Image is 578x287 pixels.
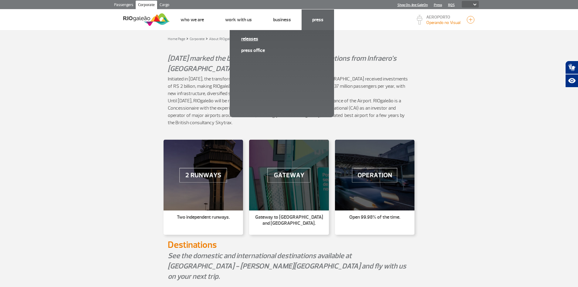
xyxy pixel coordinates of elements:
[168,37,185,41] a: Home Page
[426,19,461,26] p: Visibilidade de 10000m
[335,140,415,210] img: Open 99.98% of the time.
[164,140,243,210] img: Two independent runways.
[241,47,323,54] a: Press Office
[225,17,252,23] a: Work with us
[190,37,204,41] a: Corporate
[273,17,291,23] a: Business
[312,17,323,23] a: Press
[168,251,411,282] p: See the domestic and international destinations available at [GEOGRAPHIC_DATA] - [PERSON_NAME][GE...
[339,214,411,220] p: Open 99.98% of the time.
[397,3,428,7] a: Shop On-line GaleOn
[168,97,411,134] p: Until [DATE], RIOgaleão will be responsible for the operation, expansion and maintenance of the A...
[209,37,235,41] a: About RIOgaleão
[565,61,578,87] div: Plugin de acessibilidade da Hand Talk.
[241,36,323,42] a: Releases
[186,35,188,42] a: >
[168,75,411,97] p: Initiated in [DATE], the transformation process of the then [PERSON_NAME][GEOGRAPHIC_DATA] receiv...
[167,214,240,220] p: Two independent runways.
[426,15,461,19] p: AEROPORTO
[112,1,136,10] a: Passengers
[565,74,578,87] button: Abrir recursos assistivos.
[565,61,578,74] button: Abrir tradutor de língua de sinais.
[448,3,455,7] a: RQS
[157,1,172,10] a: Cargo
[168,53,411,74] p: [DATE] marked the beginning of the transition of operations from Infraero’s [GEOGRAPHIC_DATA] to ...
[168,239,411,251] h2: Destinations
[181,17,204,23] a: Who we are
[206,35,208,42] a: >
[136,1,157,10] a: Corporate
[249,140,329,210] img: Gateway to Brazil and Latin America.
[434,3,442,7] a: Press
[253,214,325,226] p: Gateway to [GEOGRAPHIC_DATA] and [GEOGRAPHIC_DATA].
